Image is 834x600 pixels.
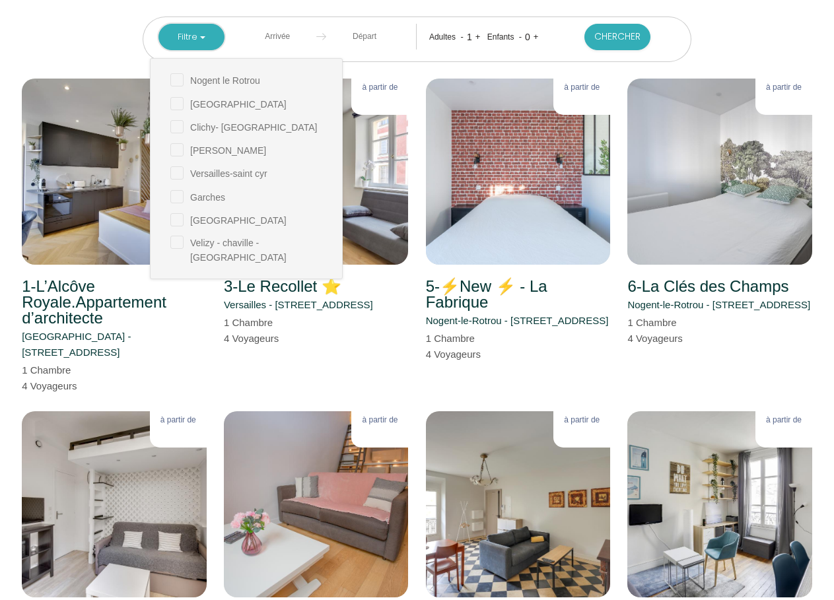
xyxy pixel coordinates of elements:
button: Chercher [584,24,650,50]
p: [GEOGRAPHIC_DATA] - [STREET_ADDRESS] [22,329,207,360]
img: rental-image [426,79,611,265]
p: Nogent-le-Rotrou - [STREET_ADDRESS] [426,313,609,329]
a: - [461,32,464,42]
p: 1 Chambre [22,362,77,378]
p: à partir de [766,414,802,426]
span: s [72,380,77,391]
div: Adultes [429,31,460,44]
p: 4 Voyageur [426,347,481,362]
p: 80 € [564,426,600,445]
img: rental-image [426,411,611,597]
p: 50 € [766,426,802,445]
a: + [475,32,481,42]
p: 4 Voyageur [224,331,279,347]
img: guests [316,32,326,42]
p: à partir de [564,414,600,426]
div: 0 [522,26,534,48]
span: Garches [190,192,225,203]
input: Départ [326,24,403,50]
p: 4 Voyageur [627,331,682,347]
p: Versailles - [STREET_ADDRESS] [224,297,373,313]
h2: 1-L’Alcôve Royale.Appartement d’architecte [22,279,207,326]
span: [GEOGRAPHIC_DATA] [190,99,287,110]
p: à partir de [362,414,398,426]
p: 50 € [564,94,600,112]
p: 1 Chambre [627,315,682,331]
h2: 5-⚡️New ⚡️ - La Fabrique [426,279,611,310]
p: à partir de [160,414,196,426]
p: 49 € [766,94,802,112]
span: s [678,333,683,344]
p: 1 Chambre [224,315,279,331]
h2: 3-Le Recollet ⭐️ [224,279,341,294]
p: 45 € [160,426,196,445]
span: s [476,349,481,360]
span: s [274,333,279,344]
p: Nogent-le-Rotrou - [STREET_ADDRESS] [627,297,810,313]
span: Clichy- [GEOGRAPHIC_DATA] [190,122,317,133]
img: rental-image [627,411,812,597]
p: à partir de [362,81,398,94]
p: à partir de [766,81,802,94]
p: à partir de [564,81,600,94]
p: 55 € [362,94,398,112]
a: + [534,32,539,42]
h2: 6-La Clés des Champs [627,279,788,294]
img: rental-image [224,411,409,597]
a: - [519,32,522,42]
img: rental-image [22,79,207,265]
input: Arrivée [239,24,316,50]
div: 1 [464,26,475,48]
p: 75 € [362,426,398,445]
img: rental-image [22,411,207,597]
p: 4 Voyageur [22,378,77,394]
p: 1 Chambre [426,331,481,347]
img: rental-image [627,79,812,265]
button: Filtre [158,24,225,50]
div: Enfants [487,31,519,44]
